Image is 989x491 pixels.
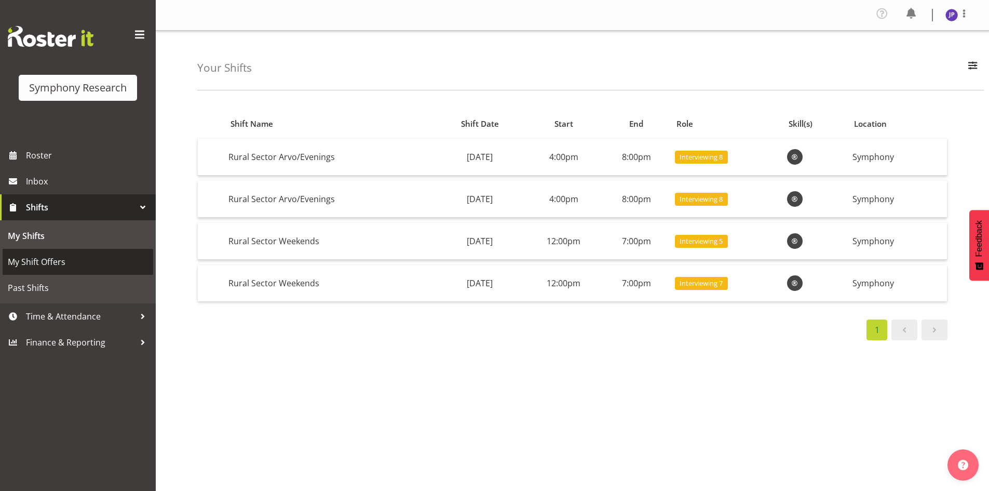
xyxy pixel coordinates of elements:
[224,223,434,260] td: Rural Sector Weekends
[8,26,93,47] img: Rosterit website logo
[680,236,723,246] span: Interviewing 5
[435,181,525,218] td: [DATE]
[945,9,958,21] img: judith-partridge11888.jpg
[848,139,947,176] td: Symphony
[602,139,671,176] td: 8:00pm
[224,181,434,218] td: Rural Sector Arvo/Evenings
[608,118,665,130] div: End
[224,265,434,301] td: Rural Sector Weekends
[26,200,135,215] span: Shifts
[26,148,151,163] span: Roster
[435,223,525,260] td: [DATE]
[8,280,148,296] span: Past Shifts
[958,460,968,470] img: help-xxl-2.png
[224,139,434,176] td: Rural Sector Arvo/Evenings
[525,139,602,176] td: 4:00pm
[848,181,947,218] td: Symphony
[8,254,148,270] span: My Shift Offers
[231,118,429,130] div: Shift Name
[525,181,602,218] td: 4:00pm
[602,223,671,260] td: 7:00pm
[854,118,941,130] div: Location
[197,62,252,74] h4: Your Shifts
[440,118,519,130] div: Shift Date
[435,139,525,176] td: [DATE]
[680,194,723,204] span: Interviewing 8
[602,265,671,301] td: 7:00pm
[525,265,602,301] td: 12:00pm
[531,118,596,130] div: Start
[676,118,777,130] div: Role
[789,118,842,130] div: Skill(s)
[848,223,947,260] td: Symphony
[680,152,723,162] span: Interviewing 8
[3,275,153,301] a: Past Shifts
[3,249,153,275] a: My Shift Offers
[3,223,153,249] a: My Shifts
[29,80,127,96] div: Symphony Research
[435,265,525,301] td: [DATE]
[525,223,602,260] td: 12:00pm
[962,57,984,79] button: Filter Employees
[26,309,135,324] span: Time & Attendance
[8,228,148,244] span: My Shifts
[26,174,151,189] span: Inbox
[974,220,984,257] span: Feedback
[680,278,723,288] span: Interviewing 7
[26,335,135,350] span: Finance & Reporting
[602,181,671,218] td: 8:00pm
[969,210,989,281] button: Feedback - Show survey
[848,265,947,301] td: Symphony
